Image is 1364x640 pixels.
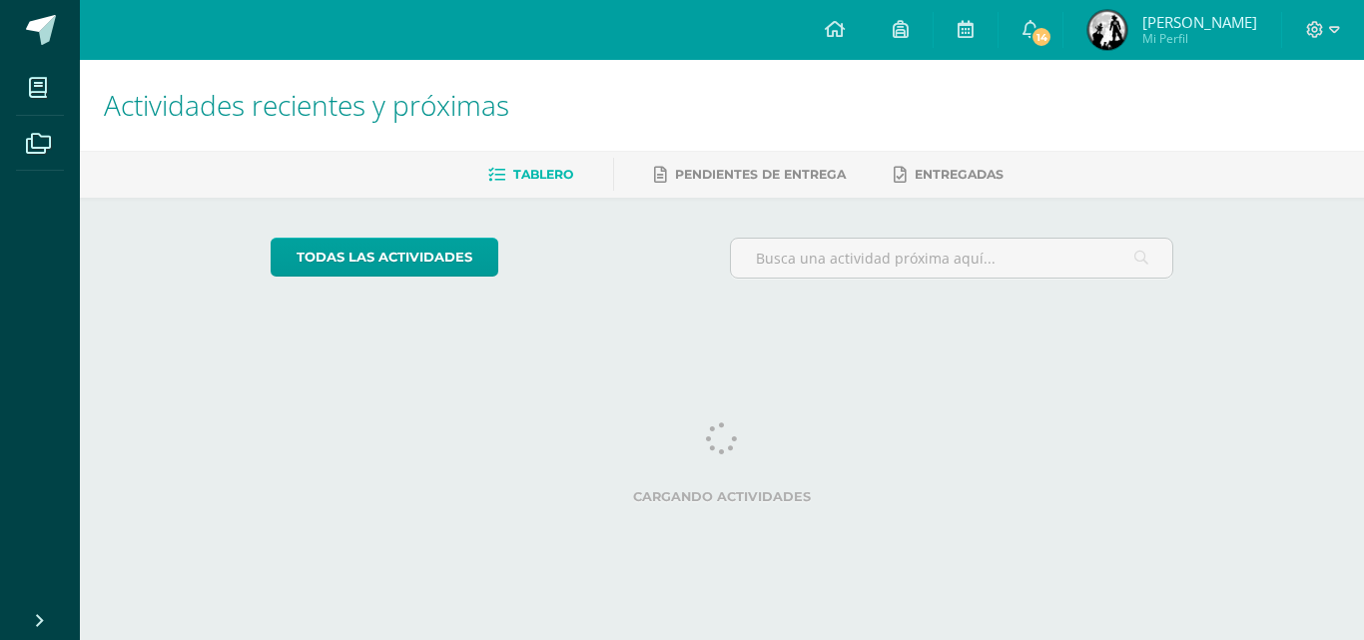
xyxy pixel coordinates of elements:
[513,167,573,182] span: Tablero
[1142,12,1257,32] span: [PERSON_NAME]
[915,167,1004,182] span: Entregadas
[271,238,498,277] a: todas las Actividades
[1087,10,1127,50] img: 353da2e1afc898769a11b025979d176c.png
[1142,30,1257,47] span: Mi Perfil
[104,86,509,124] span: Actividades recientes y próximas
[271,489,1174,504] label: Cargando actividades
[1030,26,1052,48] span: 14
[488,159,573,191] a: Tablero
[675,167,846,182] span: Pendientes de entrega
[731,239,1173,278] input: Busca una actividad próxima aquí...
[654,159,846,191] a: Pendientes de entrega
[894,159,1004,191] a: Entregadas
